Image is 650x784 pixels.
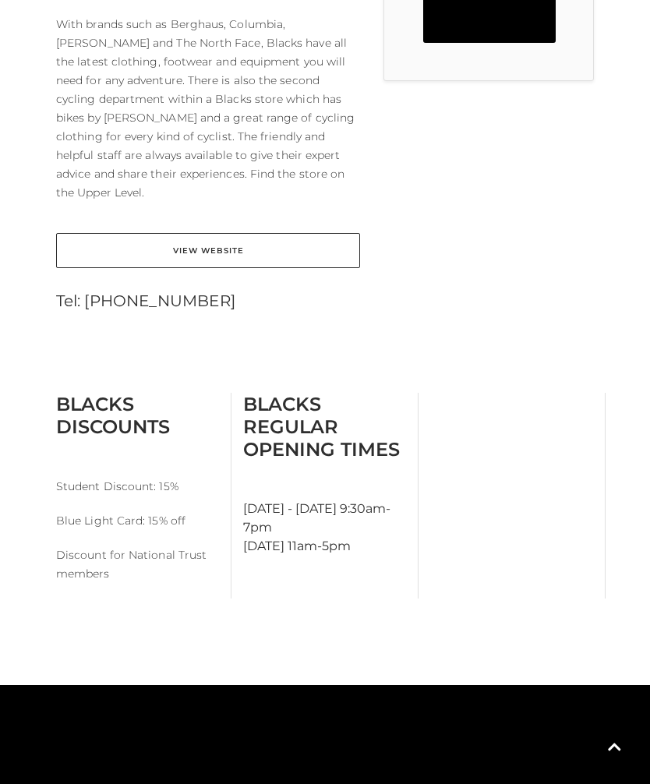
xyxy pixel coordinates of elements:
p: Student Discount: 15% [56,477,219,496]
p: Blue Light Card: 15% off [56,511,219,530]
h3: Blacks Regular Opening Times [243,393,406,461]
p: Discount for National Trust members [56,546,219,583]
a: View Website [56,233,360,268]
h3: Blacks Discounts [56,393,219,438]
p: With brands such as Berghaus, Columbia, [PERSON_NAME] and The North Face, Blacks have all the lat... [56,15,360,202]
a: Tel: [PHONE_NUMBER] [56,291,235,310]
div: [DATE] - [DATE] 9:30am-7pm [DATE] 11am-5pm [231,393,419,599]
